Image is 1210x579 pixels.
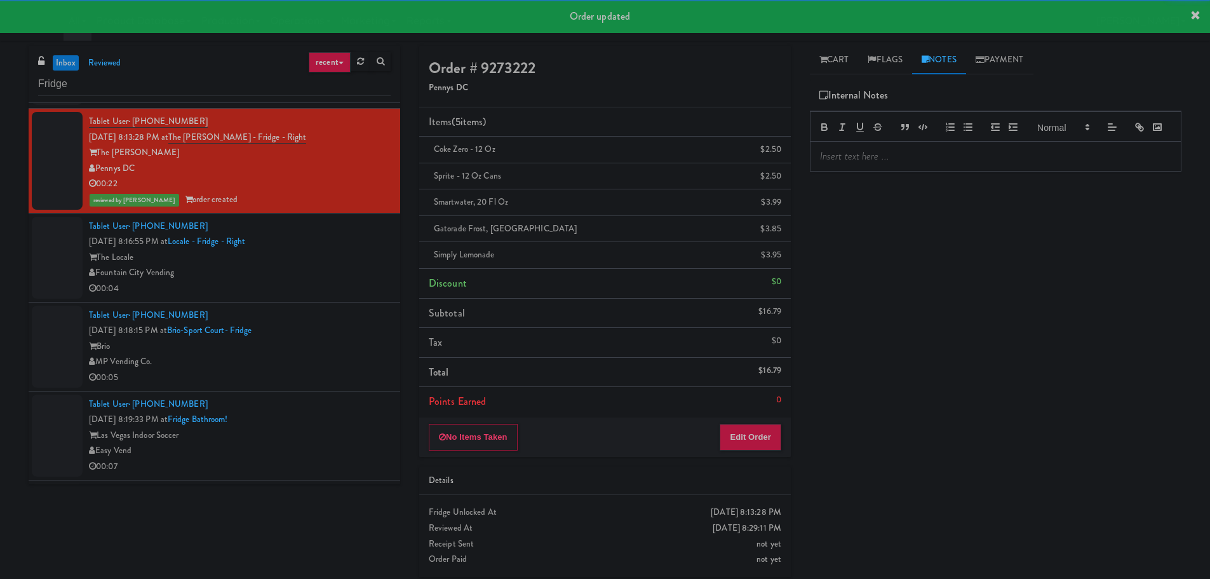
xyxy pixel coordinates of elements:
[29,303,400,392] li: Tablet User· [PHONE_NUMBER][DATE] 8:18:15 PM atBrio-Sport Court- FridgeBrioMP Vending Co.00:05
[168,131,306,144] a: The [PERSON_NAME] - Fridge - Right
[756,538,781,550] span: not yet
[760,221,781,237] div: $3.85
[89,324,167,336] span: [DATE] 8:18:15 PM at
[185,193,238,205] span: order created
[460,114,483,129] ng-pluralize: items
[429,60,781,76] h4: Order # 9273222
[713,521,781,536] div: [DATE] 8:29:11 PM
[429,306,465,320] span: Subtotal
[966,46,1033,74] a: Payment
[429,552,781,568] div: Order Paid
[429,505,781,521] div: Fridge Unlocked At
[85,55,124,71] a: reviewed
[168,413,228,425] a: Fridge Bathroom!
[167,324,252,336] a: Brio-Sport Court- Fridge
[758,363,781,379] div: $16.79
[434,170,501,182] span: Sprite - 12 oz cans
[429,473,781,489] div: Details
[758,304,781,320] div: $16.79
[89,428,391,444] div: Las Vegas Indoor Soccer
[89,161,391,177] div: Pennys DC
[756,553,781,565] span: not yet
[761,247,781,263] div: $3.95
[128,309,208,321] span: · [PHONE_NUMBER]
[720,424,781,451] button: Edit Order
[29,392,400,480] li: Tablet User· [PHONE_NUMBER][DATE] 8:19:33 PM atFridge Bathroom!Las Vegas Indoor SoccerEasy Vend00:07
[772,333,781,349] div: $0
[776,392,781,408] div: 0
[429,394,486,409] span: Points Earned
[434,196,508,208] span: smartwater, 20 fl oz
[429,521,781,536] div: Reviewed At
[810,46,859,74] a: Cart
[429,83,781,93] h5: Pennys DC
[38,72,391,96] input: Search vision orders
[858,46,912,74] a: Flags
[434,143,495,155] span: Coke Zero - 12 oz
[772,274,781,290] div: $0
[89,339,391,355] div: Brio
[429,114,486,129] span: Items
[434,249,495,261] span: Simply Lemonade
[89,176,391,192] div: 00:22
[429,335,442,350] span: Tax
[429,424,518,451] button: No Items Taken
[452,114,486,129] span: (5 )
[89,413,168,425] span: [DATE] 8:19:33 PM at
[760,142,781,158] div: $2.50
[128,220,208,232] span: · [PHONE_NUMBER]
[89,281,391,297] div: 00:04
[29,480,400,569] li: Tablet User· [PHONE_NUMBER][DATE] 8:19:59 PM atOptima - Left - FridgeOptimaH&H Vending00:04
[168,235,245,247] a: Locale - Fridge - Right
[89,370,391,386] div: 00:05
[128,115,208,127] span: · [PHONE_NUMBER]
[429,536,781,552] div: Receipt Sent
[819,86,889,105] span: Internal Notes
[90,194,179,207] span: reviewed by [PERSON_NAME]
[570,9,630,24] span: Order updated
[89,309,208,321] a: Tablet User· [PHONE_NUMBER]
[711,505,781,521] div: [DATE] 8:13:28 PM
[89,443,391,459] div: Easy Vend
[29,109,400,214] li: Tablet User· [PHONE_NUMBER][DATE] 8:13:28 PM atThe [PERSON_NAME] - Fridge - RightThe [PERSON_NAME...
[89,250,391,266] div: The Locale
[128,398,208,410] span: · [PHONE_NUMBER]
[761,194,781,210] div: $3.99
[89,131,168,143] span: [DATE] 8:13:28 PM at
[309,52,351,72] a: recent
[89,354,391,370] div: MP Vending Co.
[29,214,400,303] li: Tablet User· [PHONE_NUMBER][DATE] 8:16:55 PM atLocale - Fridge - RightThe LocaleFountain City Ven...
[429,365,449,379] span: Total
[760,168,781,184] div: $2.50
[912,46,966,74] a: Notes
[89,235,168,247] span: [DATE] 8:16:55 PM at
[89,265,391,281] div: Fountain City Vending
[89,220,208,232] a: Tablet User· [PHONE_NUMBER]
[89,459,391,475] div: 00:07
[53,55,79,71] a: inbox
[429,276,467,290] span: Discount
[434,222,577,235] span: Gatorade Frost, [GEOGRAPHIC_DATA]
[89,398,208,410] a: Tablet User· [PHONE_NUMBER]
[89,115,208,128] a: Tablet User· [PHONE_NUMBER]
[89,145,391,161] div: The [PERSON_NAME]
